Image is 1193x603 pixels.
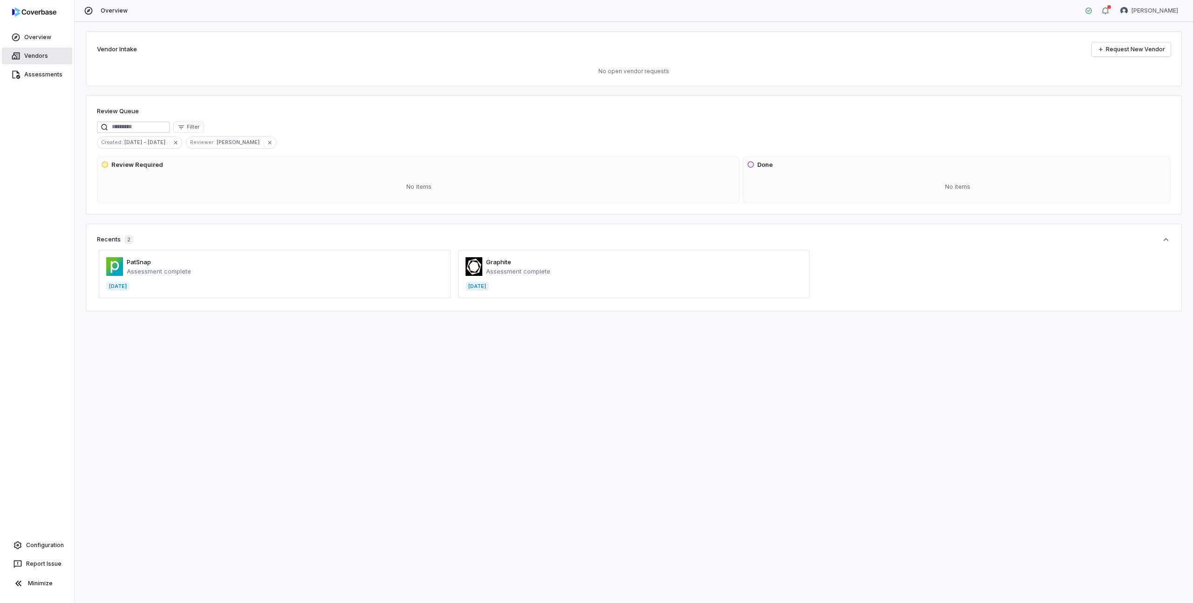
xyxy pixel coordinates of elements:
span: Overview [101,7,128,14]
span: Created : [97,138,124,146]
button: Filter [173,122,204,133]
h2: Vendor Intake [97,45,137,54]
span: 2 [124,235,133,244]
button: Mike Lewis avatar[PERSON_NAME] [1115,4,1184,18]
button: Minimize [4,574,70,593]
a: Request New Vendor [1092,42,1171,56]
button: Recents2 [97,235,1171,244]
div: Recents [97,235,133,244]
span: [PERSON_NAME] [1131,7,1178,14]
a: Graphite [486,258,511,266]
span: [DATE] - [DATE] [124,138,169,146]
a: Assessments [2,66,72,83]
button: Report Issue [4,555,70,572]
a: Vendors [2,48,72,64]
img: logo-D7KZi-bG.svg [12,7,56,17]
a: Configuration [4,537,70,554]
span: Filter [187,123,199,130]
a: Overview [2,29,72,46]
a: PatSnap [127,258,151,266]
img: Mike Lewis avatar [1120,7,1128,14]
h3: Done [757,160,773,170]
h1: Review Queue [97,107,139,116]
p: No open vendor requests [97,68,1171,75]
div: No items [101,175,737,199]
span: Reviewer : [186,138,217,146]
h3: Review Required [111,160,163,170]
span: [PERSON_NAME] [217,138,263,146]
div: No items [747,175,1168,199]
